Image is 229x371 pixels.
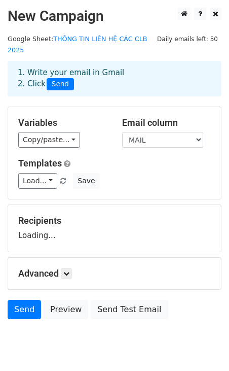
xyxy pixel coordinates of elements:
[18,132,80,148] a: Copy/paste...
[18,173,57,189] a: Load...
[18,158,62,168] a: Templates
[18,215,211,226] h5: Recipients
[18,268,211,279] h5: Advanced
[122,117,211,128] h5: Email column
[154,35,221,43] a: Daily emails left: 50
[44,300,88,319] a: Preview
[73,173,99,189] button: Save
[8,8,221,25] h2: New Campaign
[154,33,221,45] span: Daily emails left: 50
[18,117,107,128] h5: Variables
[8,35,147,54] a: THÔNG TIN LIÊN HỆ CÁC CLB 2025
[47,78,74,90] span: Send
[18,215,211,242] div: Loading...
[10,67,219,90] div: 1. Write your email in Gmail 2. Click
[8,35,147,54] small: Google Sheet:
[91,300,168,319] a: Send Test Email
[8,300,41,319] a: Send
